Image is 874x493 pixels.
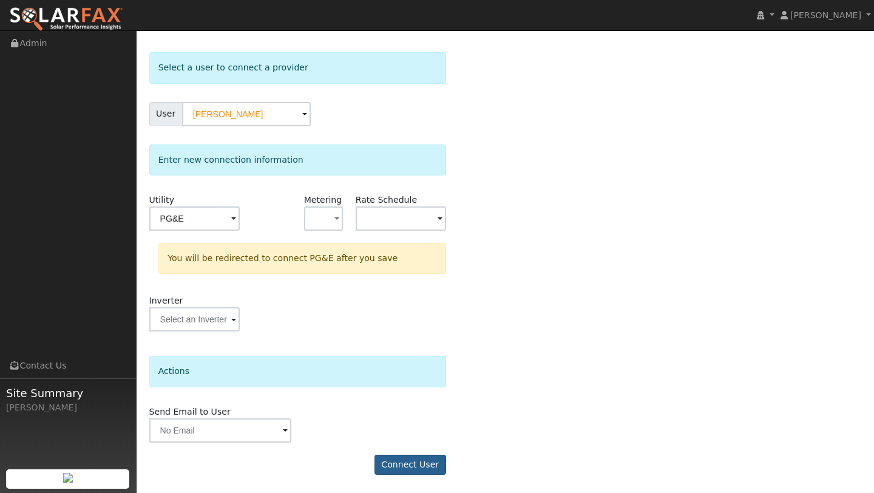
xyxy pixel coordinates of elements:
div: Select a user to connect a provider [149,52,446,83]
input: Select an Inverter [149,307,240,331]
div: Enter new connection information [149,144,446,175]
div: You will be redirected to connect PG&E after you save [158,243,446,274]
span: Site Summary [6,385,130,401]
div: Actions [149,356,446,387]
img: retrieve [63,473,73,483]
input: Select a Utility [149,206,240,231]
label: Metering [304,194,342,206]
label: Rate Schedule [356,194,417,206]
div: [PERSON_NAME] [6,401,130,414]
input: No Email [149,418,291,443]
label: Utility [149,194,174,206]
input: Select a User [182,102,311,126]
button: Connect User [374,455,446,475]
img: SolarFax [9,7,123,32]
span: [PERSON_NAME] [790,10,861,20]
label: Inverter [149,294,183,307]
label: Send Email to User [149,406,231,418]
span: User [149,102,183,126]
